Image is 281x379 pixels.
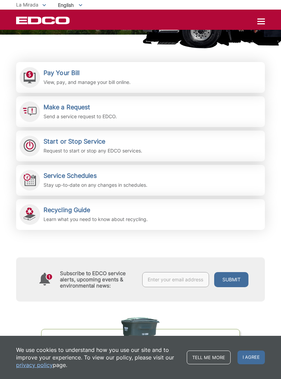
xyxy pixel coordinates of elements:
p: Send a service request to EDCO. [44,113,117,120]
a: Recycling Guide Learn what you need to know about recycling. [16,199,265,230]
h2: Recycling Guide [44,206,148,214]
a: Make a Request Send a service request to EDCO. [16,96,265,127]
h2: Service Schedules [44,172,147,180]
span: La Mirada [16,2,38,8]
a: Service Schedules Stay up-to-date on any changes in schedules. [16,165,265,196]
h2: Start or Stop Service [44,138,142,145]
input: Enter your email address... [142,272,209,287]
p: Request to start or stop any EDCO services. [44,147,142,155]
h4: Subscribe to EDCO service alerts, upcoming events & environmental news: [60,270,135,289]
p: We use cookies to understand how you use our site and to improve your experience. To view our pol... [16,346,180,369]
h2: Make a Request [44,103,117,111]
a: EDCD logo. Return to the homepage. [16,16,71,24]
p: Learn what you need to know about recycling. [44,216,148,223]
a: privacy policy [16,361,53,369]
a: Pay Your Bill View, pay, and manage your bill online. [16,62,265,93]
p: View, pay, and manage your bill online. [44,78,131,86]
p: Stay up-to-date on any changes in schedules. [44,181,147,189]
h2: Pay Your Bill [44,69,131,77]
